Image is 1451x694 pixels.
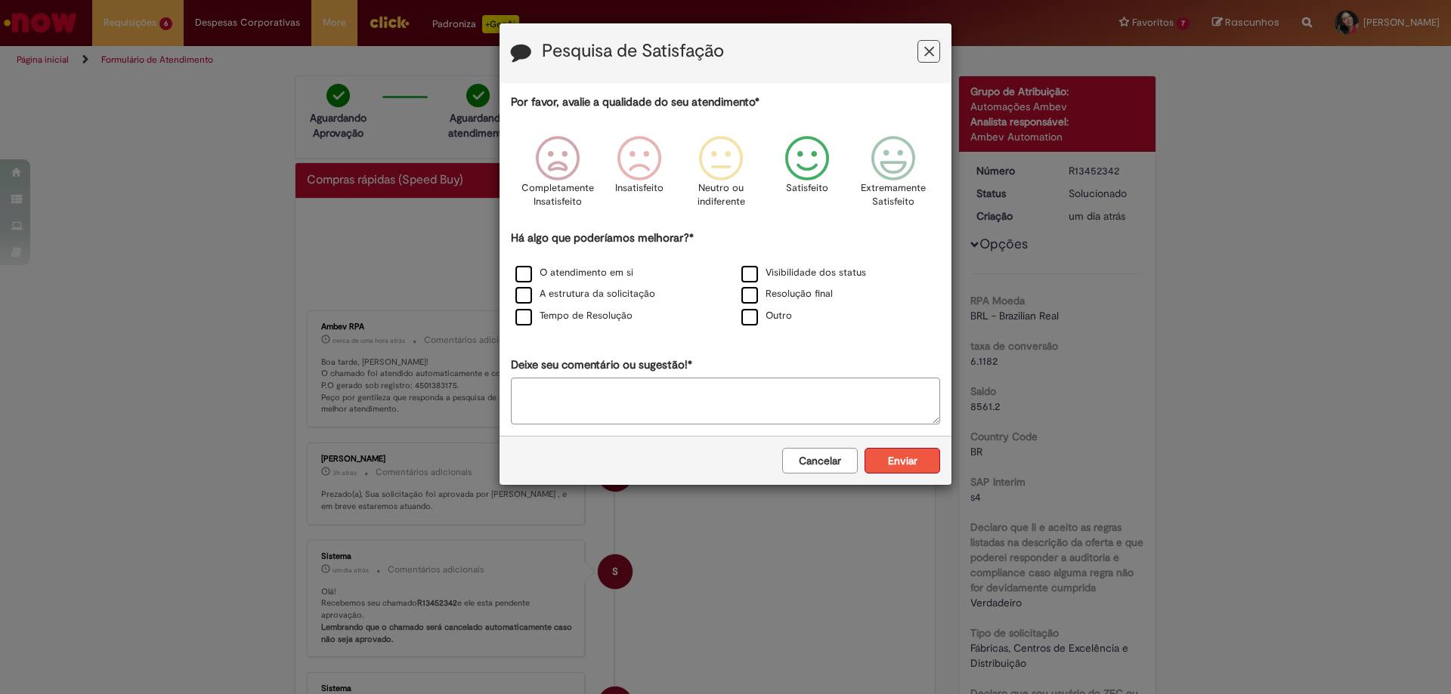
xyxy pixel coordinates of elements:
div: Completamente Insatisfeito [519,125,596,228]
label: Outro [741,309,792,323]
label: Tempo de Resolução [515,309,633,323]
div: Há algo que poderíamos melhorar?* [511,230,940,328]
button: Enviar [865,448,940,473]
div: Satisfeito [764,125,850,228]
button: Cancelar [782,448,858,473]
label: O atendimento em si [515,266,633,280]
p: Completamente Insatisfeito [521,181,594,209]
p: Insatisfeito [615,181,664,196]
div: Insatisfeito [601,125,678,228]
label: Resolução final [741,287,833,301]
label: Visibilidade dos status [741,266,866,280]
label: Por favor, avalie a qualidade do seu atendimento* [511,94,760,110]
div: Extremamente Satisfeito [855,125,932,228]
label: Pesquisa de Satisfação [542,42,724,61]
p: Satisfeito [786,181,828,196]
p: Extremamente Satisfeito [861,181,926,209]
label: Deixe seu comentário ou sugestão!* [511,357,692,373]
p: Neutro ou indiferente [694,181,748,209]
div: Neutro ou indiferente [682,125,760,228]
label: A estrutura da solicitação [515,287,655,301]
